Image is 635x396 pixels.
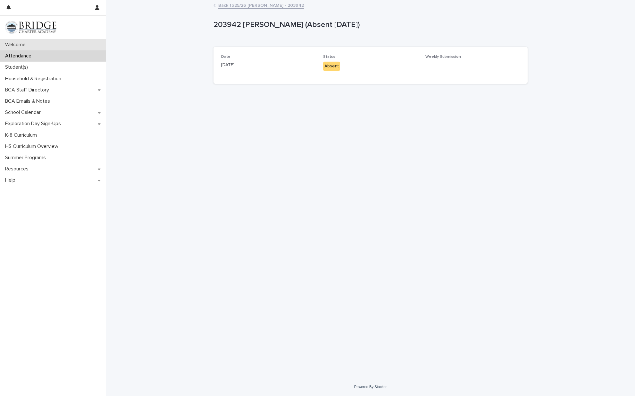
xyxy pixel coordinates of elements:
[3,42,31,48] p: Welcome
[425,62,520,68] p: -
[218,1,304,9] a: Back to25/26 [PERSON_NAME] - 203942
[323,62,340,71] div: Absent
[221,55,230,59] span: Date
[213,20,525,30] p: 203942 [PERSON_NAME] (Absent [DATE])
[425,55,461,59] span: Weekly Submission
[3,143,63,150] p: HS Curriculum Overview
[3,109,46,116] p: School Calendar
[221,62,316,68] p: [DATE]
[3,87,54,93] p: BCA Staff Directory
[5,21,56,34] img: V1C1m3IdTEidaUdm9Hs0
[3,155,51,161] p: Summer Programs
[354,385,387,389] a: Powered By Stacker
[3,166,34,172] p: Resources
[3,98,55,104] p: BCA Emails & Notes
[3,64,33,70] p: Student(s)
[3,76,66,82] p: Household & Registration
[323,55,335,59] span: Status
[3,53,37,59] p: Attendance
[3,121,66,127] p: Exploration Day Sign-Ups
[3,177,21,183] p: Help
[3,132,42,138] p: K-8 Curriculum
